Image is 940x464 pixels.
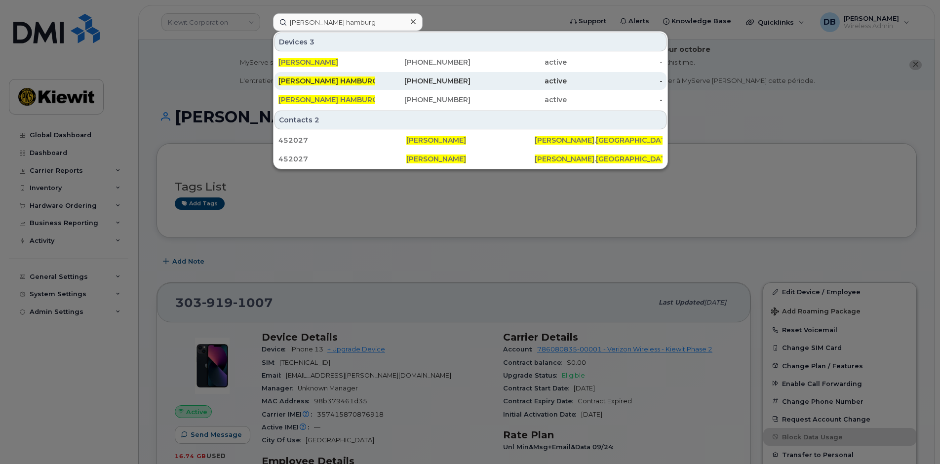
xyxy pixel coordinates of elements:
div: - [567,57,663,67]
span: [PERSON_NAME] [535,155,594,163]
span: [GEOGRAPHIC_DATA] [596,136,673,145]
div: - [567,76,663,86]
div: Devices [274,33,666,51]
span: 2 [314,115,319,125]
div: [PHONE_NUMBER] [375,76,471,86]
div: 452027 [278,135,406,145]
span: [PERSON_NAME] [406,136,466,145]
span: [PERSON_NAME] [535,136,594,145]
span: [PERSON_NAME] [406,155,466,163]
span: 3 [310,37,314,47]
span: [GEOGRAPHIC_DATA] [596,155,673,163]
div: active [470,95,567,105]
div: Contacts [274,111,666,129]
a: [PERSON_NAME] HAMBURG[PHONE_NUMBER]active- [274,72,666,90]
div: - [567,95,663,105]
div: active [470,76,567,86]
span: [PERSON_NAME] [278,58,338,67]
div: . @[DOMAIN_NAME] [535,154,663,164]
span: [PERSON_NAME] HAMBURG [278,95,378,104]
div: [PHONE_NUMBER] [375,95,471,105]
a: 452027[PERSON_NAME][PERSON_NAME].[GEOGRAPHIC_DATA]@[DOMAIN_NAME] [274,150,666,168]
a: [PERSON_NAME] HAMBURG[PHONE_NUMBER]active- [274,91,666,109]
a: 452027[PERSON_NAME][PERSON_NAME].[GEOGRAPHIC_DATA]@[DOMAIN_NAME] [274,131,666,149]
div: . @[DOMAIN_NAME] [535,135,663,145]
iframe: Messenger Launcher [897,421,933,457]
div: 452027 [278,154,406,164]
div: [PHONE_NUMBER] [375,57,471,67]
span: [PERSON_NAME] HAMBURG [278,77,378,85]
a: [PERSON_NAME][PHONE_NUMBER]active- [274,53,666,71]
div: active [470,57,567,67]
